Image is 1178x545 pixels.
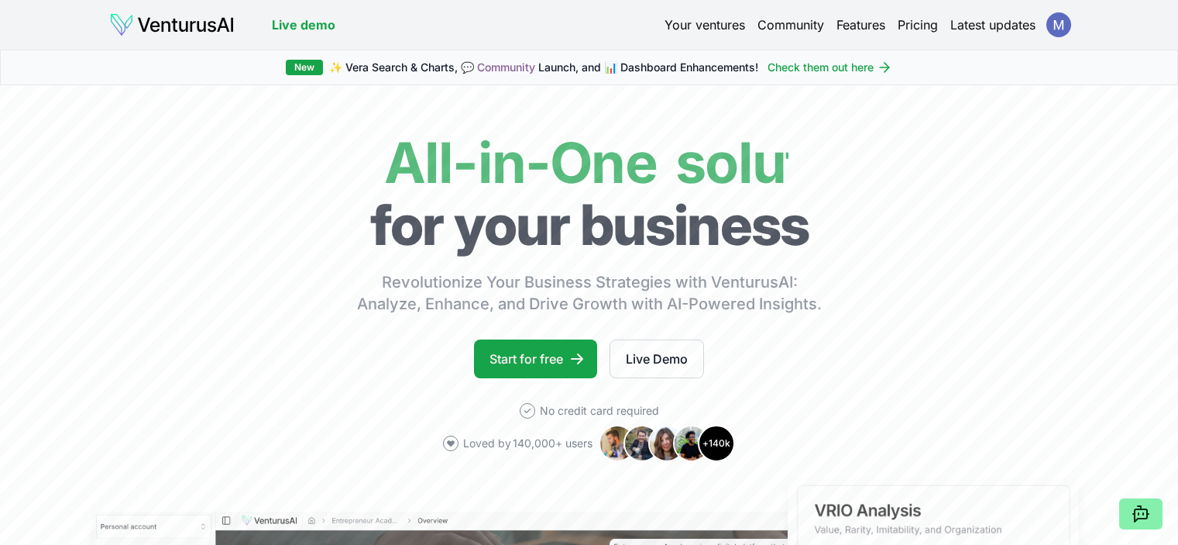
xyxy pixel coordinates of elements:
div: New [286,60,323,75]
img: Avatar 4 [673,425,710,462]
span: ✨ Vera Search & Charts, 💬 Launch, and 📊 Dashboard Enhancements! [329,60,758,75]
a: Community [477,60,535,74]
img: Avatar 2 [623,425,661,462]
img: logo [109,12,235,37]
a: Pricing [898,16,938,34]
a: Live demo [272,16,335,34]
a: Features [836,16,885,34]
img: ACg8ocILxHn0sLPC-ajuUC6ceVjzHUl6LanOyoA2G9htgZSxCSzvOw=s96-c [1046,12,1071,37]
a: Community [757,16,824,34]
a: Latest updates [950,16,1035,34]
img: Avatar 1 [599,425,636,462]
a: Live Demo [610,340,704,378]
a: Start for free [474,340,597,378]
img: Avatar 3 [648,425,685,462]
a: Your ventures [665,16,745,34]
a: Check them out here [768,60,892,75]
